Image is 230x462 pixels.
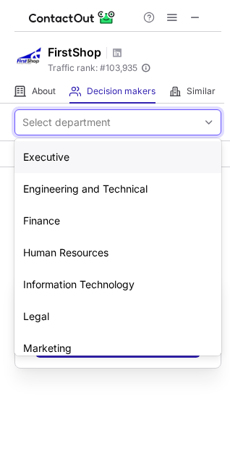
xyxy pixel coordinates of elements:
[14,301,221,332] div: Legal
[48,43,101,61] h1: FirstShop
[48,63,137,73] span: Traffic rank: # 103,935
[14,41,43,70] img: ab0bbac27efd77821d63847b9c01074d
[14,173,221,205] div: Engineering and Technical
[14,332,221,364] div: Marketing
[29,9,116,26] img: ContactOut v5.3.10
[22,115,111,130] div: Select department
[14,237,221,269] div: Human Resources
[32,85,56,97] span: About
[187,85,216,97] span: Similar
[14,269,221,301] div: Information Technology
[14,205,221,237] div: Finance
[14,141,221,173] div: Executive
[87,85,156,97] span: Decision makers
